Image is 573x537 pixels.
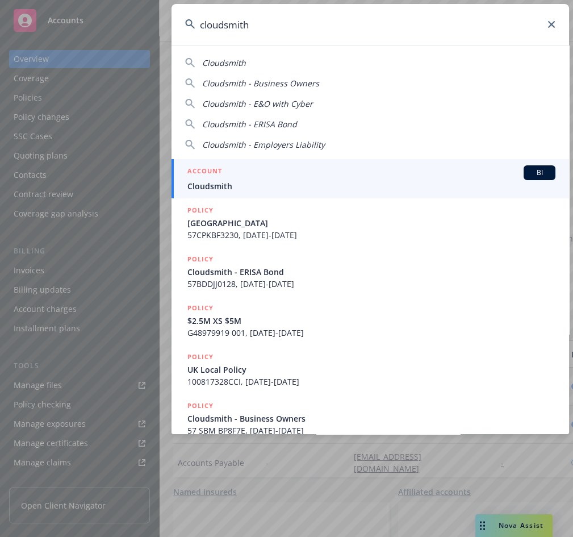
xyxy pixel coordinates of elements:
span: Cloudsmith [202,57,246,68]
span: $2.5M XS $5M [187,315,555,327]
span: [GEOGRAPHIC_DATA] [187,217,555,229]
a: POLICY[GEOGRAPHIC_DATA]57CPKBF3230, [DATE]-[DATE] [172,198,569,247]
span: 100817328CCI, [DATE]-[DATE] [187,376,555,388]
a: POLICYCloudsmith - Business Owners57 SBM BP8F7E, [DATE]-[DATE] [172,394,569,443]
span: Cloudsmith - Business Owners [187,413,555,424]
span: Cloudsmith - Employers Liability [202,139,325,150]
h5: POLICY [187,351,214,363]
input: Search... [172,4,569,45]
span: G48979919 001, [DATE]-[DATE] [187,327,555,339]
span: Cloudsmith - ERISA Bond [187,266,555,278]
span: UK Local Policy [187,364,555,376]
h5: POLICY [187,302,214,314]
h5: POLICY [187,400,214,411]
a: ACCOUNTBICloudsmith [172,159,569,198]
a: POLICY$2.5M XS $5MG48979919 001, [DATE]-[DATE] [172,296,569,345]
span: BI [528,168,551,178]
h5: ACCOUNT [187,165,222,179]
span: 57BDDJJ0128, [DATE]-[DATE] [187,278,555,290]
span: 57CPKBF3230, [DATE]-[DATE] [187,229,555,241]
h5: POLICY [187,205,214,216]
h5: POLICY [187,253,214,265]
a: POLICYUK Local Policy100817328CCI, [DATE]-[DATE] [172,345,569,394]
a: POLICYCloudsmith - ERISA Bond57BDDJJ0128, [DATE]-[DATE] [172,247,569,296]
span: Cloudsmith - Business Owners [202,78,319,89]
span: Cloudsmith - E&O with Cyber [202,98,313,109]
span: Cloudsmith - ERISA Bond [202,119,297,130]
span: 57 SBM BP8F7E, [DATE]-[DATE] [187,424,555,436]
span: Cloudsmith [187,180,555,192]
